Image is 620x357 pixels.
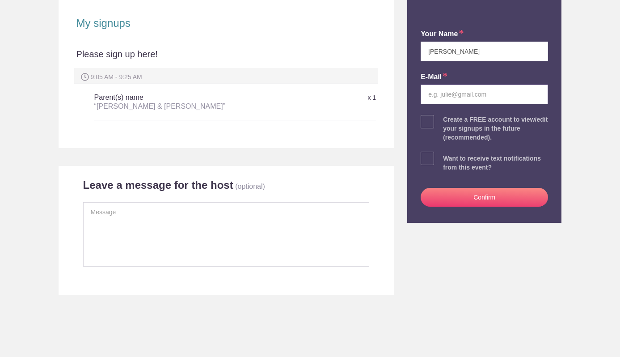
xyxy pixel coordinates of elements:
[81,73,89,81] img: Spot time
[421,29,464,39] label: your name
[74,68,379,84] div: 9:05 AM - 9:25 AM
[421,85,548,104] input: e.g. julie@gmail.com
[421,72,447,82] label: E-mail
[443,154,548,172] div: Want to receive text notifications from this event?
[94,102,282,111] div: “[PERSON_NAME] & [PERSON_NAME]”
[83,178,233,192] h2: Leave a message for the host
[421,188,548,207] button: Confirm
[76,17,376,30] h2: My signups
[282,90,376,106] div: x 1
[94,89,282,115] h5: Parent(s) name
[443,115,548,142] div: Create a FREE account to view/edit your signups in the future (recommended).
[421,42,548,61] input: e.g. Julie Farrell
[76,48,376,68] div: Please sign up here!
[235,183,265,190] p: (optional)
